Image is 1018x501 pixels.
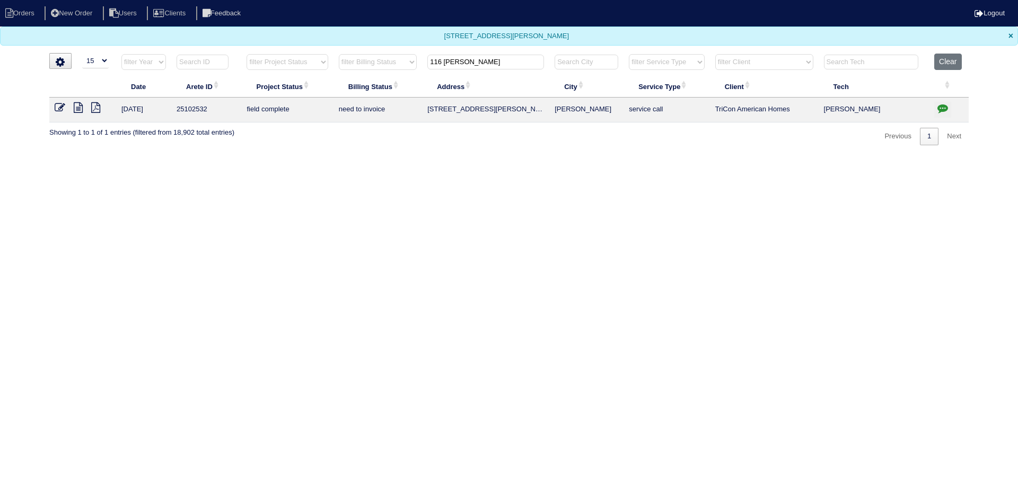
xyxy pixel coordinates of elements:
li: Feedback [196,6,249,21]
a: Users [103,9,145,17]
th: Date [116,75,171,98]
input: Search ID [177,55,229,69]
a: Next [940,128,969,145]
input: Search City [555,55,618,69]
th: Billing Status: activate to sort column ascending [334,75,422,98]
td: [STREET_ADDRESS][PERSON_NAME] [422,98,549,122]
td: 25102532 [171,98,241,122]
td: service call [624,98,709,122]
th: Client: activate to sort column ascending [710,75,819,98]
a: 1 [920,128,938,145]
th: Project Status: activate to sort column ascending [241,75,333,98]
th: Arete ID: activate to sort column ascending [171,75,241,98]
td: need to invoice [334,98,422,122]
td: field complete [241,98,333,122]
th: City: activate to sort column ascending [549,75,624,98]
span: Close [1008,31,1013,41]
th: Tech [819,75,929,98]
input: Search Tech [824,55,918,69]
a: Previous [877,128,919,145]
th: Service Type: activate to sort column ascending [624,75,709,98]
td: [PERSON_NAME] [549,98,624,122]
td: [PERSON_NAME] [819,98,929,122]
a: New Order [45,9,101,17]
th: : activate to sort column ascending [929,75,969,98]
li: Clients [147,6,194,21]
li: Users [103,6,145,21]
button: Clear [934,54,961,70]
a: Clients [147,9,194,17]
td: TriCon American Homes [710,98,819,122]
th: Address: activate to sort column ascending [422,75,549,98]
input: Search Address [427,55,544,69]
a: Logout [975,9,1005,17]
span: × [1008,31,1013,40]
td: [DATE] [116,98,171,122]
div: Showing 1 to 1 of 1 entries (filtered from 18,902 total entries) [49,122,234,137]
li: New Order [45,6,101,21]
